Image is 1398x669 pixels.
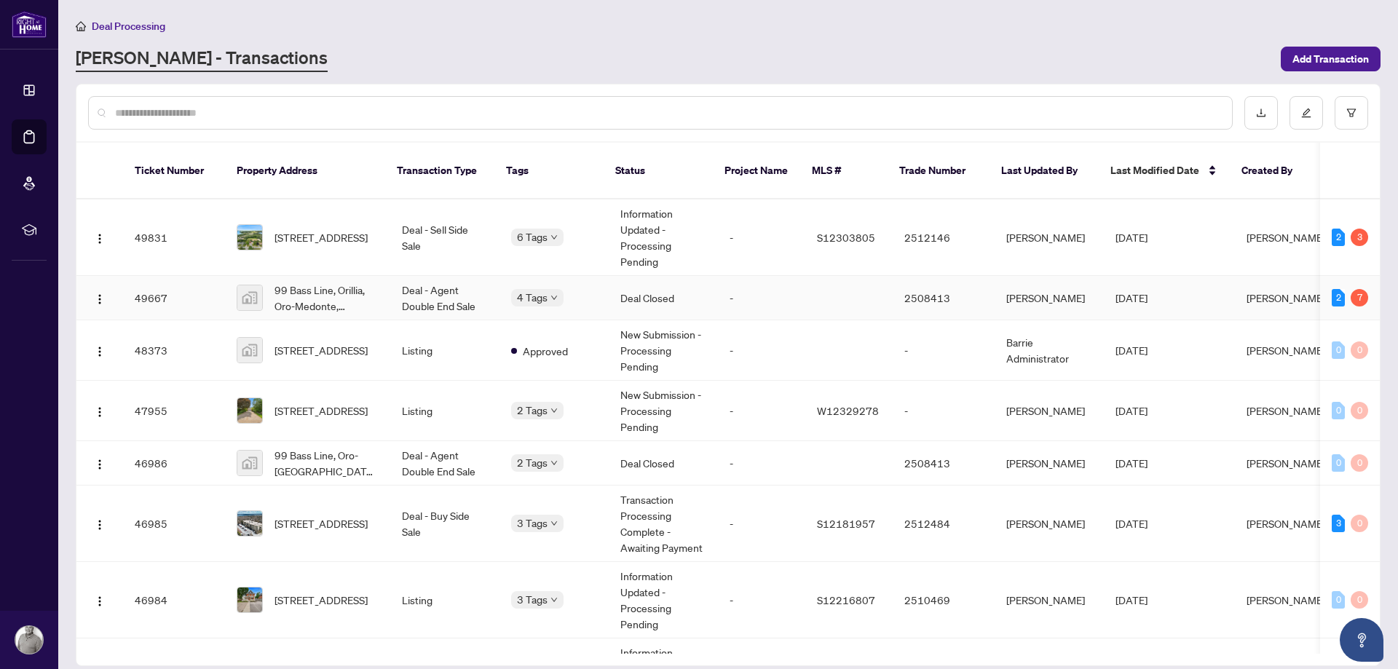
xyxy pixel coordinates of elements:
td: New Submission - Processing Pending [609,320,718,381]
span: [PERSON_NAME] [1247,517,1325,530]
img: thumbnail-img [237,398,262,423]
td: - [893,320,995,381]
td: 2512484 [893,486,995,562]
span: S12216807 [817,593,875,606]
div: 3 [1332,515,1345,532]
img: Profile Icon [15,626,43,654]
button: Add Transaction [1281,47,1381,71]
th: Status [604,143,713,199]
td: Transaction Processing Complete - Awaiting Payment [609,486,718,562]
div: 0 [1351,341,1368,359]
div: 7 [1351,289,1368,306]
td: 2508413 [893,441,995,486]
span: 99 Bass Line, Oro-[GEOGRAPHIC_DATA], [GEOGRAPHIC_DATA], [GEOGRAPHIC_DATA] [275,447,379,479]
th: Last Updated By [990,143,1099,199]
td: - [718,276,805,320]
span: down [550,596,558,603]
img: thumbnail-img [237,451,262,475]
th: Transaction Type [385,143,494,199]
span: [DATE] [1115,593,1148,606]
td: Listing [390,562,499,638]
button: Logo [88,226,111,249]
td: Deal Closed [609,441,718,486]
div: 2 [1332,289,1345,306]
img: thumbnail-img [237,285,262,310]
div: 0 [1332,341,1345,359]
span: [DATE] [1115,456,1148,470]
span: [STREET_ADDRESS] [275,403,368,419]
td: Information Updated - Processing Pending [609,562,718,638]
img: thumbnail-img [237,511,262,536]
span: 3 Tags [517,591,548,608]
img: thumbnail-img [237,587,262,612]
div: 0 [1351,402,1368,419]
img: Logo [94,293,106,305]
img: Logo [94,346,106,357]
td: Listing [390,381,499,441]
div: 0 [1332,454,1345,472]
img: Logo [94,233,106,245]
span: [DATE] [1115,231,1148,244]
button: Logo [88,588,111,611]
td: - [718,486,805,562]
img: Logo [94,459,106,470]
span: 4 Tags [517,289,548,306]
button: Logo [88,512,111,535]
span: [PERSON_NAME] [1247,291,1325,304]
img: Logo [94,406,106,418]
span: Approved [523,343,568,359]
div: 0 [1332,402,1345,419]
td: 47955 [123,381,225,441]
div: 3 [1351,229,1368,246]
span: [DATE] [1115,344,1148,357]
button: Logo [88,399,111,422]
th: Last Modified Date [1099,143,1230,199]
td: Deal - Sell Side Sale [390,199,499,276]
span: [DATE] [1115,291,1148,304]
th: Tags [494,143,604,199]
td: 49667 [123,276,225,320]
td: 48373 [123,320,225,381]
td: 2510469 [893,562,995,638]
span: down [550,294,558,301]
span: [STREET_ADDRESS] [275,515,368,531]
span: 2 Tags [517,454,548,471]
span: home [76,21,86,31]
td: Listing [390,320,499,381]
img: Logo [94,519,106,531]
td: Deal - Buy Side Sale [390,486,499,562]
button: edit [1290,96,1323,130]
td: [PERSON_NAME] [995,199,1104,276]
span: down [550,234,558,241]
span: down [550,407,558,414]
img: thumbnail-img [237,338,262,363]
th: Trade Number [888,143,990,199]
div: 0 [1351,515,1368,532]
span: 99 Bass Line, Orillia, Oro-Medonte, [GEOGRAPHIC_DATA], [GEOGRAPHIC_DATA] [275,282,379,314]
td: Deal - Agent Double End Sale [390,276,499,320]
span: down [550,459,558,467]
span: [PERSON_NAME] [1247,231,1325,244]
td: 46985 [123,486,225,562]
button: Logo [88,286,111,309]
button: filter [1335,96,1368,130]
span: [PERSON_NAME] [1247,404,1325,417]
td: [PERSON_NAME] [995,381,1104,441]
button: Logo [88,451,111,475]
th: MLS # [800,143,888,199]
span: [STREET_ADDRESS] [275,229,368,245]
button: Open asap [1340,618,1383,662]
span: Last Modified Date [1110,162,1199,178]
td: 2508413 [893,276,995,320]
span: 6 Tags [517,229,548,245]
span: download [1256,108,1266,118]
td: Barrie Administrator [995,320,1104,381]
td: - [718,199,805,276]
div: 0 [1351,454,1368,472]
td: [PERSON_NAME] [995,562,1104,638]
td: - [718,381,805,441]
div: 0 [1332,591,1345,609]
button: Logo [88,339,111,362]
td: - [893,381,995,441]
td: [PERSON_NAME] [995,486,1104,562]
